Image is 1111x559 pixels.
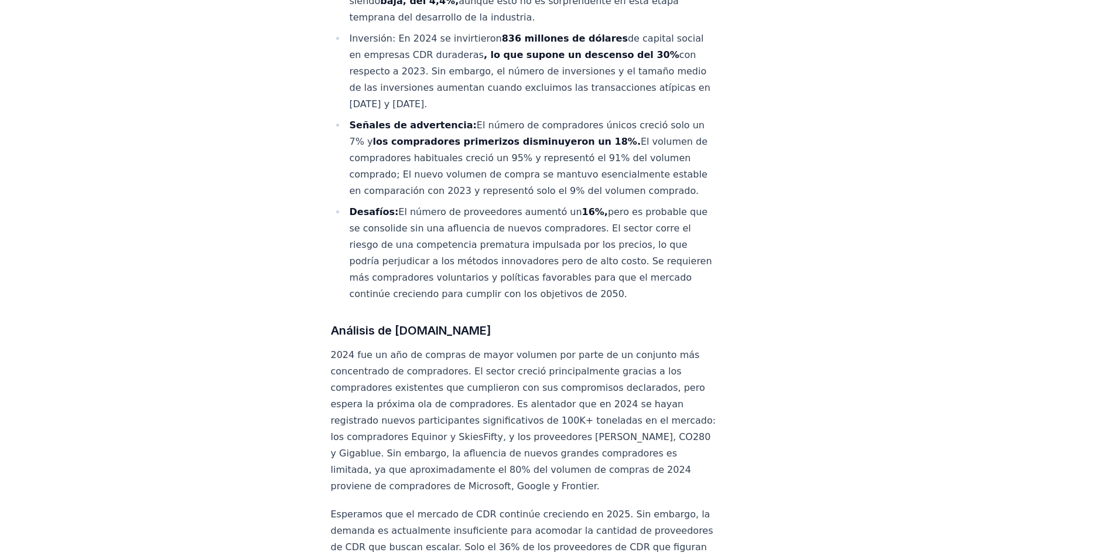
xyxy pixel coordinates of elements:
[331,321,719,340] h3: Análisis de [DOMAIN_NAME]
[502,33,628,44] strong: 836 millones de dólares
[346,204,719,302] li: El número de proveedores aumentó un pero es probable que se consolide sin una afluencia de nuevos...
[346,117,719,199] li: El número de compradores únicos creció solo un 7% y El volumen de compradores habituales creció u...
[331,347,719,495] p: 2024 fue un año de compras de mayor volumen por parte de un conjunto más concentrado de comprador...
[350,206,399,217] strong: Desafíos:
[484,49,679,60] strong: , lo que supone un descenso del 30%
[582,206,608,217] strong: 16%,
[372,136,641,147] strong: los compradores primerizos disminuyeron un 18%.
[346,30,719,113] li: Inversión: En 2024 se invirtieron de capital social en empresas CDR duraderas con respecto a 2023...
[350,120,477,131] strong: Señales de advertencia:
